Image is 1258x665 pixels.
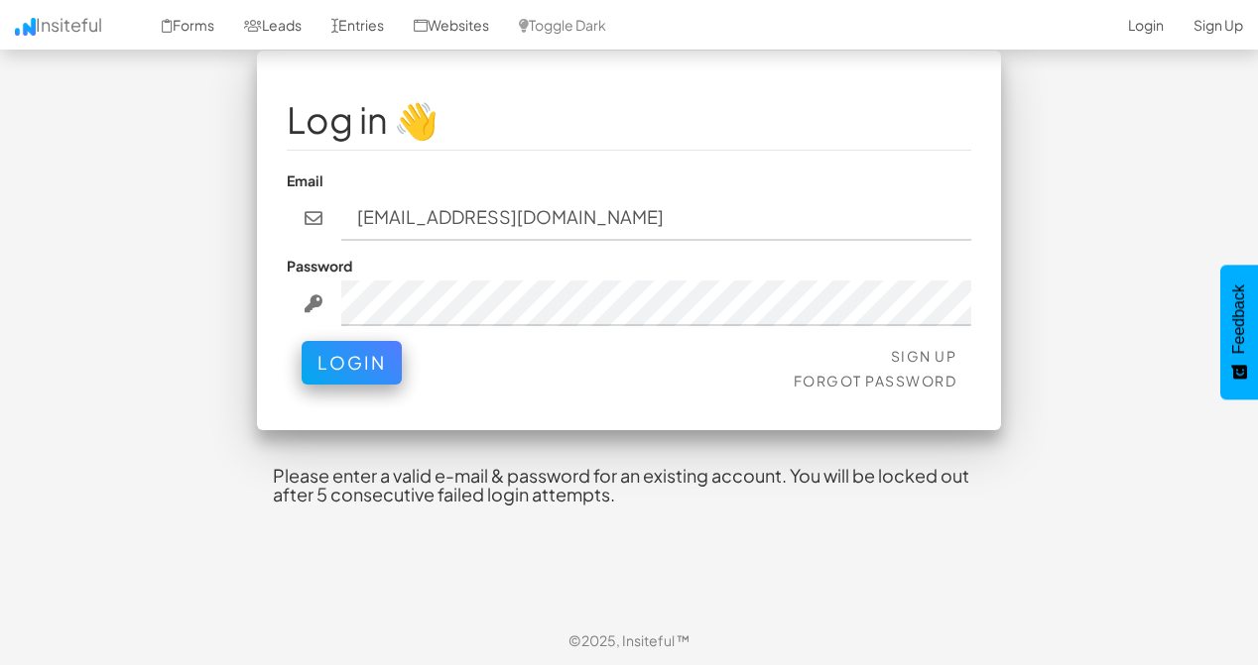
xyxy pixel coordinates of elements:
button: Feedback - Show survey [1220,265,1258,399]
h4: Please enter a valid e-mail & password for an existing account. You will be locked out after 5 co... [257,450,1001,521]
img: icon.png [15,18,36,36]
h1: Log in 👋 [287,100,971,140]
button: Login [302,341,402,385]
label: Email [287,170,323,190]
input: john@doe.com [341,195,972,241]
a: Forgot Password [794,372,957,389]
a: Sign Up [891,347,957,365]
label: Password [287,256,352,276]
span: Feedback [1230,284,1248,354]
